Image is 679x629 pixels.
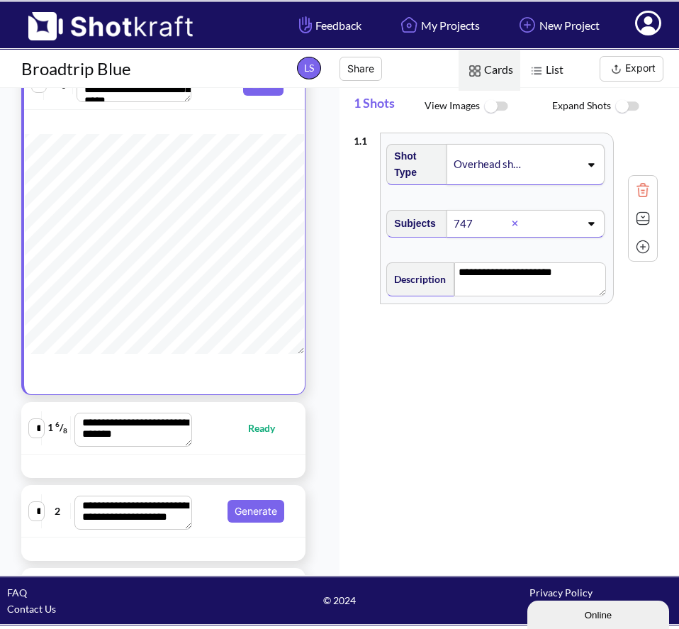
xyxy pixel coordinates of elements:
[387,267,446,291] span: Description
[63,427,67,435] span: 8
[7,603,56,615] a: Contact Us
[607,60,625,78] img: Export Icon
[354,126,658,311] div: 1.1Shot TypeOverhead shotSubjects747Description**** **** **** **** **Trash IconExpand IconAdd Icon
[632,179,653,201] img: Trash Icon
[459,50,520,91] span: Cards
[386,6,490,44] a: My Projects
[296,17,361,33] span: Feedback
[505,6,610,44] a: New Project
[229,592,451,608] span: © 2024
[425,91,552,122] span: View Images
[55,420,60,428] span: 6
[466,62,484,80] img: Card Icon
[45,503,71,519] span: 2
[632,208,653,229] img: Expand Icon
[452,214,512,233] div: 747
[45,416,71,439] span: 1 /
[387,212,435,235] span: Subjects
[515,13,539,37] img: Add Icon
[611,91,643,122] img: ToggleOff Icon
[450,601,672,617] div: Terms of Use
[527,62,546,80] img: List Icon
[452,155,523,174] div: Overhead shot
[354,88,425,126] span: 1 Shots
[520,50,571,91] span: List
[527,598,672,629] iframe: chat widget
[354,126,373,149] div: 1 . 1
[296,13,315,37] img: Hand Icon
[297,57,321,79] span: LS
[248,420,289,436] span: Ready
[397,13,421,37] img: Home Icon
[632,236,653,257] img: Add Icon
[450,584,672,601] div: Privacy Policy
[339,57,382,81] button: Share
[7,586,27,599] a: FAQ
[387,145,439,184] span: Shot Type
[600,56,663,82] button: Export
[228,500,284,523] button: Generate
[480,91,512,122] img: ToggleOff Icon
